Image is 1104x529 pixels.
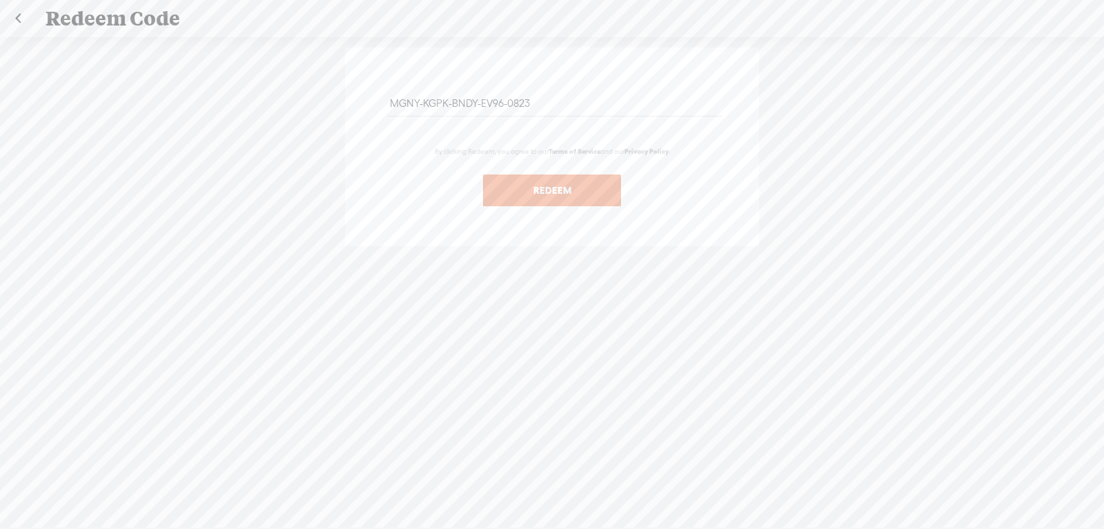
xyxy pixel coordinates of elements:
input: Enter the code to redeem [387,90,722,117]
a: Privacy Policy [624,148,669,155]
a: Terms of Service [549,148,600,155]
div: Redeem Code [36,1,1069,37]
div: By clicking Redeem, you agree to our and our . [407,140,697,163]
button: Redeem [483,174,621,206]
